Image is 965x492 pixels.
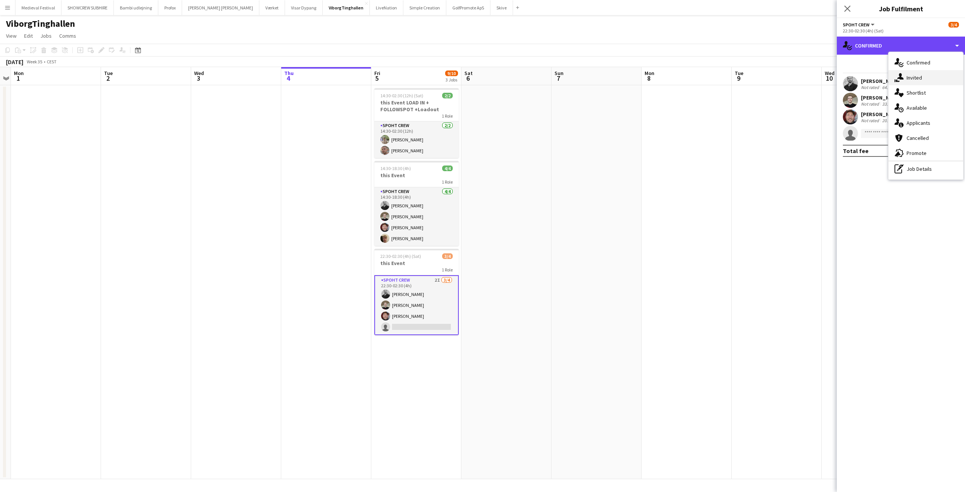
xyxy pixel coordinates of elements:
[14,70,24,77] span: Mon
[734,74,743,83] span: 9
[15,0,61,15] button: Medieval Festival
[861,78,901,84] div: [PERSON_NAME]
[907,120,930,126] span: Applicants
[380,93,423,98] span: 14:30-02:30 (12h) (Sat)
[374,187,459,246] app-card-role: Spoht Crew4/414:30-18:30 (4h)[PERSON_NAME][PERSON_NAME][PERSON_NAME][PERSON_NAME]
[824,74,835,83] span: 10
[446,0,490,15] button: GolfPromote ApS
[374,70,380,77] span: Fri
[442,179,453,185] span: 1 Role
[907,150,927,156] span: Promote
[59,32,76,39] span: Comms
[283,74,294,83] span: 4
[6,58,23,66] div: [DATE]
[861,118,881,123] div: Not rated
[442,267,453,273] span: 1 Role
[374,275,459,335] app-card-role: Spoht Crew2I3/422:30-02:30 (4h)[PERSON_NAME][PERSON_NAME][PERSON_NAME]
[47,59,57,64] div: CEST
[837,37,965,55] div: Confirmed
[442,253,453,259] span: 3/4
[881,118,898,123] div: 20.7km
[907,89,926,96] span: Shortlist
[442,113,453,119] span: 1 Role
[194,70,204,77] span: Wed
[554,70,564,77] span: Sun
[861,84,881,90] div: Not rated
[907,104,927,111] span: Available
[464,70,473,77] span: Sat
[259,0,285,15] button: Værket
[553,74,564,83] span: 7
[881,101,898,107] div: 33.3km
[643,74,654,83] span: 8
[843,147,868,155] div: Total fee
[881,84,898,90] div: 64.3km
[445,71,458,76] span: 9/10
[24,32,33,39] span: Edit
[861,111,901,118] div: [PERSON_NAME]
[837,4,965,14] h3: Job Fulfilment
[373,74,380,83] span: 5
[888,161,963,176] div: Job Details
[37,31,55,41] a: Jobs
[446,77,458,83] div: 3 Jobs
[21,31,36,41] a: Edit
[158,0,182,15] button: Profox
[374,161,459,246] app-job-card: 14:30-18:30 (4h)4/4this Event1 RoleSpoht Crew4/414:30-18:30 (4h)[PERSON_NAME][PERSON_NAME][PERSON...
[284,70,294,77] span: Thu
[403,0,446,15] button: Simple Creation
[104,70,113,77] span: Tue
[374,88,459,158] app-job-card: 14:30-02:30 (12h) (Sat)2/2this Event LOAD IN + FOLLOWSPOT +Loadout1 RoleSpoht Crew2/214:30-02:30 ...
[907,74,922,81] span: Invited
[182,0,259,15] button: [PERSON_NAME] [PERSON_NAME]
[490,0,513,15] button: Skive
[843,22,876,28] button: Spoht Crew
[735,70,743,77] span: Tue
[114,0,158,15] button: Bambi udlejning
[374,260,459,267] h3: this Event
[907,59,930,66] span: Confirmed
[6,32,17,39] span: View
[843,22,870,28] span: Spoht Crew
[61,0,114,15] button: SHOWCREW SUBHIRE
[103,74,113,83] span: 2
[825,70,835,77] span: Wed
[56,31,79,41] a: Comms
[25,59,44,64] span: Week 35
[380,253,421,259] span: 22:30-02:30 (4h) (Sat)
[861,101,881,107] div: Not rated
[861,94,901,101] div: [PERSON_NAME]
[374,172,459,179] h3: this Event
[193,74,204,83] span: 3
[463,74,473,83] span: 6
[374,121,459,158] app-card-role: Spoht Crew2/214:30-02:30 (12h)[PERSON_NAME][PERSON_NAME]
[948,22,959,28] span: 3/4
[370,0,403,15] button: LiveNation
[645,70,654,77] span: Mon
[13,74,24,83] span: 1
[380,166,411,171] span: 14:30-18:30 (4h)
[285,0,323,15] button: Visar Dypang
[6,18,75,29] h1: ViborgTinghallen
[374,99,459,113] h3: this Event LOAD IN + FOLLOWSPOT +Loadout
[323,0,370,15] button: ViborgTinghallen
[374,249,459,335] app-job-card: 22:30-02:30 (4h) (Sat)3/4this Event1 RoleSpoht Crew2I3/422:30-02:30 (4h)[PERSON_NAME][PERSON_NAME...
[843,28,959,34] div: 22:30-02:30 (4h) (Sat)
[907,135,929,141] span: Cancelled
[442,166,453,171] span: 4/4
[3,31,20,41] a: View
[40,32,52,39] span: Jobs
[442,93,453,98] span: 2/2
